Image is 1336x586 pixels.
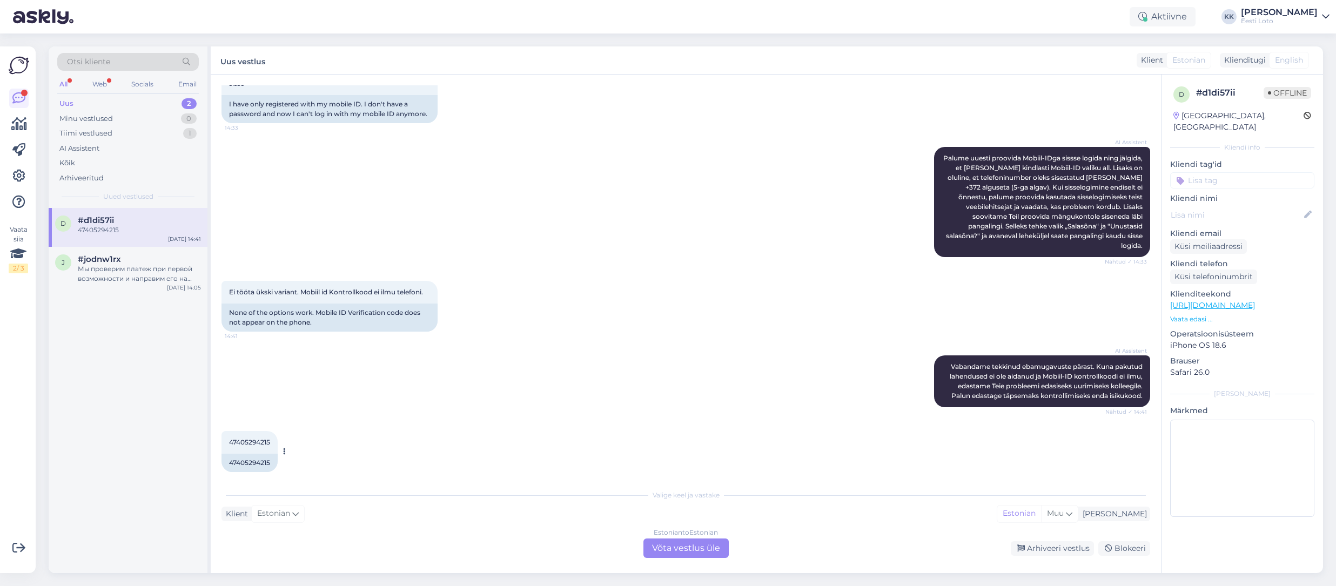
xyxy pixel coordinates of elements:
[221,304,438,332] div: None of the options work. Mobile ID Verification code does not appear on the phone.
[129,77,156,91] div: Socials
[221,490,1150,500] div: Valige keel ja vastake
[1170,193,1314,204] p: Kliendi nimi
[1170,328,1314,340] p: Operatsioonisüsteem
[257,508,290,520] span: Estonian
[1170,340,1314,351] p: iPhone OS 18.6
[1171,209,1302,221] input: Lisa nimi
[167,284,201,292] div: [DATE] 14:05
[943,154,1144,250] span: Palume uuesti proovida Mobiil-IDga sissse logida ning jälgida, et [PERSON_NAME] kindlasti Mobiil-...
[182,98,197,109] div: 2
[1170,159,1314,170] p: Kliendi tag'id
[59,128,112,139] div: Tiimi vestlused
[1137,55,1163,66] div: Klient
[654,528,718,537] div: Estonian to Estonian
[1106,138,1147,146] span: AI Assistent
[59,113,113,124] div: Minu vestlused
[229,288,423,296] span: Ei tööta ükski variant. Mobiil id Kontrollkood ei ilmu telefoni.
[1098,541,1150,556] div: Blokeeri
[9,55,29,76] img: Askly Logo
[57,77,70,91] div: All
[1011,541,1094,556] div: Arhiveeri vestlus
[1241,8,1318,17] div: [PERSON_NAME]
[1196,86,1264,99] div: # d1di57ii
[78,264,201,284] div: Мы проверим платеж при первой возможности и направим его на Ваш электронный кошелек.
[1170,300,1255,310] a: [URL][DOMAIN_NAME]
[1130,7,1196,26] div: Aktiivne
[78,215,114,225] span: #d1di57ii
[67,56,110,68] span: Otsi kliente
[1170,172,1314,188] input: Lisa tag
[59,98,73,109] div: Uus
[1179,90,1184,98] span: d
[1047,508,1064,518] span: Muu
[1241,8,1330,25] a: [PERSON_NAME]Eesti Loto
[168,235,201,243] div: [DATE] 14:41
[220,53,265,68] label: Uus vestlus
[1170,258,1314,270] p: Kliendi telefon
[1170,405,1314,416] p: Märkmed
[103,192,153,201] span: Uued vestlused
[1170,239,1247,254] div: Küsi meiliaadressi
[1275,55,1303,66] span: English
[1105,258,1147,266] span: Nähtud ✓ 14:33
[229,438,270,446] span: 47405294215
[1106,347,1147,355] span: AI Assistent
[59,158,75,169] div: Kõik
[1170,355,1314,367] p: Brauser
[1170,389,1314,399] div: [PERSON_NAME]
[225,473,265,481] span: 14:41
[181,113,197,124] div: 0
[1170,228,1314,239] p: Kliendi email
[1173,110,1304,133] div: [GEOGRAPHIC_DATA], [GEOGRAPHIC_DATA]
[221,454,278,472] div: 47405294215
[78,254,121,264] span: #jodnw1rx
[950,362,1144,400] span: Vabandame tekkinud ebamugavuste pärast. Kuna pakutud lahendused ei ole aidanud ja Mobiil-ID kontr...
[90,77,109,91] div: Web
[9,225,28,273] div: Vaata siia
[176,77,199,91] div: Email
[643,538,729,558] div: Võta vestlus üle
[1172,55,1205,66] span: Estonian
[221,95,438,123] div: I have only registered with my mobile ID. I don't have a password and now I can't log in with my ...
[221,508,248,520] div: Klient
[1078,508,1147,520] div: [PERSON_NAME]
[183,128,197,139] div: 1
[59,143,99,154] div: AI Assistent
[61,219,66,227] span: d
[1220,55,1266,66] div: Klienditugi
[225,332,265,340] span: 14:41
[1170,367,1314,378] p: Safari 26.0
[1105,408,1147,416] span: Nähtud ✓ 14:41
[225,124,265,132] span: 14:33
[78,225,201,235] div: 47405294215
[1241,17,1318,25] div: Eesti Loto
[59,173,104,184] div: Arhiveeritud
[1221,9,1237,24] div: KK
[1170,314,1314,324] p: Vaata edasi ...
[1170,270,1257,284] div: Küsi telefoninumbrit
[1170,143,1314,152] div: Kliendi info
[1264,87,1311,99] span: Offline
[9,264,28,273] div: 2 / 3
[1170,288,1314,300] p: Klienditeekond
[997,506,1041,522] div: Estonian
[62,258,65,266] span: j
